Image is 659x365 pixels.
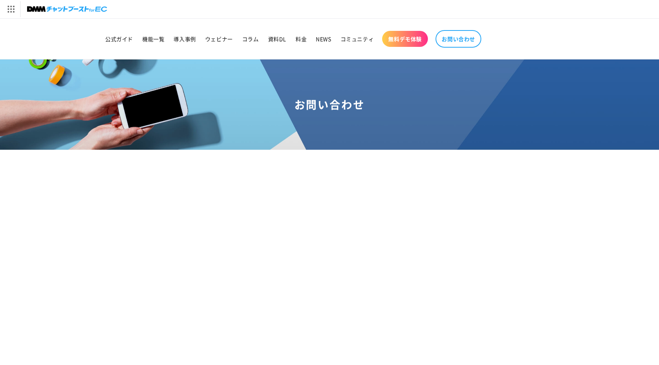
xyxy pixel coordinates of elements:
[316,35,331,42] span: NEWS
[242,35,259,42] span: コラム
[296,35,307,42] span: 料金
[388,35,422,42] span: 無料デモ体験
[311,31,336,47] a: NEWS
[238,31,264,47] a: コラム
[436,30,481,48] a: お問い合わせ
[205,35,233,42] span: ウェビナー
[201,31,238,47] a: ウェビナー
[105,35,133,42] span: 公式ガイド
[268,35,286,42] span: 資料DL
[142,35,164,42] span: 機能一覧
[291,31,311,47] a: 料金
[169,31,200,47] a: 導入事例
[336,31,379,47] a: コミュニティ
[9,98,650,111] h1: お問い合わせ
[341,35,374,42] span: コミュニティ
[264,31,291,47] a: 資料DL
[27,4,107,14] img: チャットブーストforEC
[174,35,196,42] span: 導入事例
[1,1,20,17] img: サービス
[101,31,138,47] a: 公式ガイド
[442,35,475,42] span: お問い合わせ
[138,31,169,47] a: 機能一覧
[382,31,428,47] a: 無料デモ体験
